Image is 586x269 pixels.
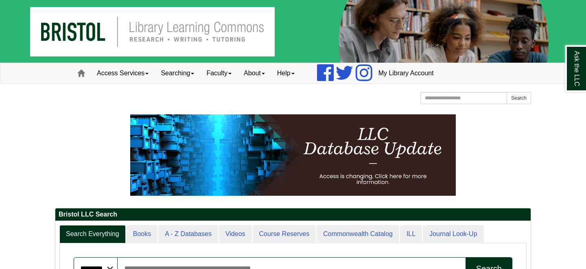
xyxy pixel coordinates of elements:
[253,225,316,243] a: Course Reserves
[59,225,126,243] a: Search Everything
[400,225,422,243] a: ILL
[219,225,252,243] a: Videos
[130,114,456,196] img: HTML tutorial
[200,63,238,83] a: Faculty
[271,63,301,83] a: Help
[91,63,155,83] a: Access Services
[372,63,440,83] a: My Library Account
[127,225,157,243] a: Books
[238,63,271,83] a: About
[55,208,531,221] h2: Bristol LLC Search
[158,225,218,243] a: A - Z Databases
[423,225,483,243] a: Journal Look-Up
[317,225,399,243] a: Commonwealth Catalog
[507,92,531,104] button: Search
[155,63,200,83] a: Searching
